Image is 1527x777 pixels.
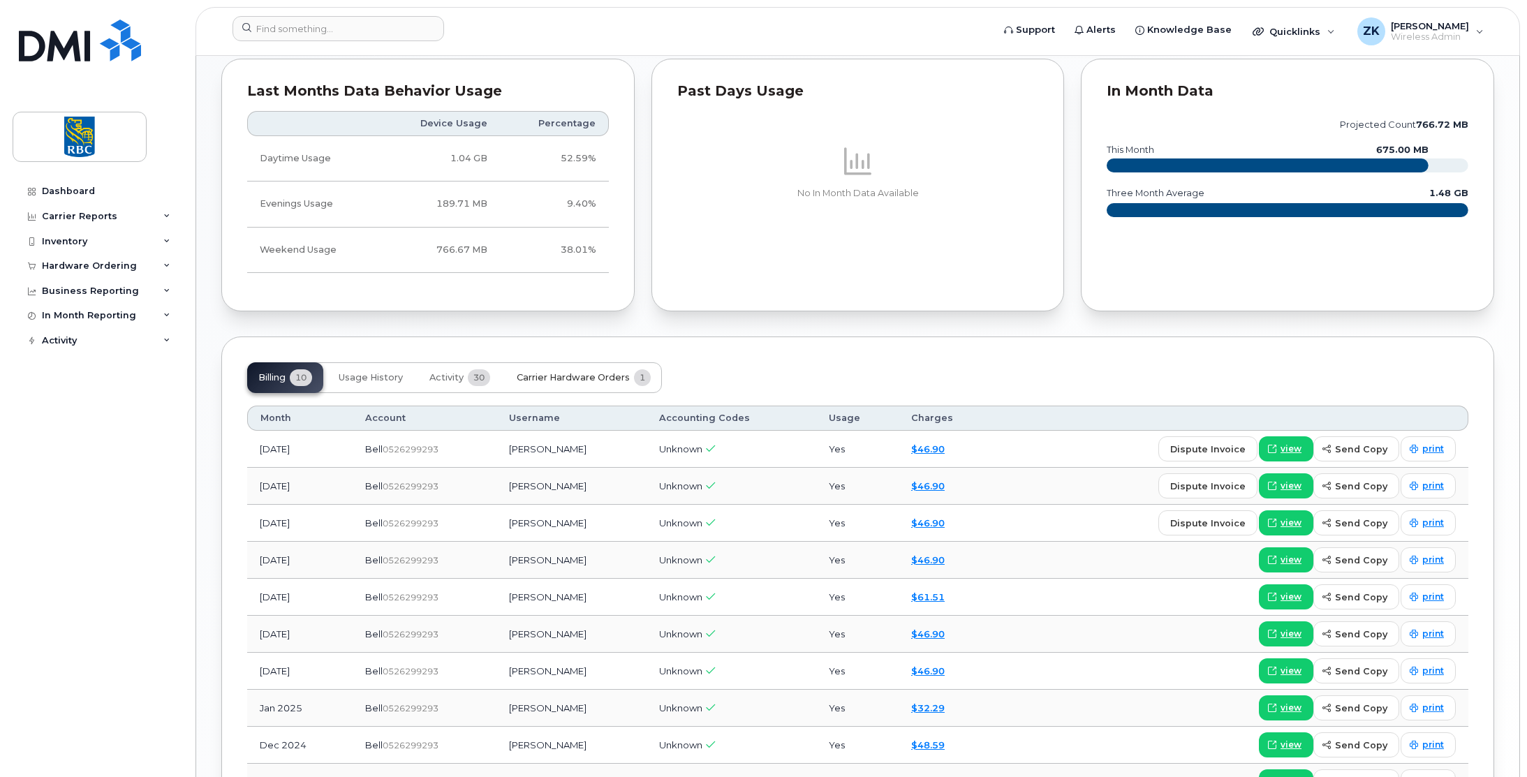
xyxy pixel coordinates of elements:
[1335,517,1387,530] span: send copy
[1363,23,1380,40] span: ZK
[1422,591,1444,603] span: print
[380,228,500,273] td: 766.67 MB
[1313,473,1399,498] button: send copy
[247,136,380,182] td: Daytime Usage
[383,518,438,528] span: 0526299293
[1391,31,1469,43] span: Wireless Admin
[247,579,353,616] td: [DATE]
[899,406,996,431] th: Charges
[468,369,490,386] span: 30
[1401,621,1456,646] a: print
[1422,739,1444,751] span: print
[1106,145,1154,155] text: this month
[816,468,899,505] td: Yes
[1401,547,1456,572] a: print
[365,702,383,713] span: Bell
[500,182,608,227] td: 9.40%
[383,666,438,676] span: 0526299293
[365,591,383,602] span: Bell
[496,653,647,690] td: [PERSON_NAME]
[816,653,899,690] td: Yes
[1170,480,1246,493] span: dispute invoice
[1401,584,1456,609] a: print
[1416,119,1468,130] tspan: 766.72 MB
[1422,443,1444,455] span: print
[1313,584,1399,609] button: send copy
[1335,480,1387,493] span: send copy
[1259,473,1313,498] a: view
[247,406,353,431] th: Month
[816,690,899,727] td: Yes
[659,517,702,528] span: Unknown
[911,591,945,602] a: $61.51
[247,182,609,227] tr: Weekdays from 6:00pm to 8:00am
[911,517,945,528] a: $46.90
[1313,732,1399,757] button: send copy
[496,431,647,468] td: [PERSON_NAME]
[1313,510,1399,535] button: send copy
[1281,591,1301,603] span: view
[247,228,380,273] td: Weekend Usage
[911,554,945,565] a: $46.90
[647,406,816,431] th: Accounting Codes
[247,182,380,227] td: Evenings Usage
[1259,436,1313,461] a: view
[496,468,647,505] td: [PERSON_NAME]
[911,443,945,454] a: $46.90
[1106,188,1204,198] text: three month average
[816,579,899,616] td: Yes
[1147,23,1232,37] span: Knowledge Base
[247,653,353,690] td: [DATE]
[1281,702,1301,714] span: view
[247,84,609,98] div: Last Months Data Behavior Usage
[247,690,353,727] td: Jan 2025
[1422,628,1444,640] span: print
[1376,145,1429,155] text: 675.00 MB
[634,369,651,386] span: 1
[659,702,702,713] span: Unknown
[247,228,609,273] tr: Friday from 6:00pm to Monday 8:00am
[1281,517,1301,529] span: view
[380,136,500,182] td: 1.04 GB
[1065,16,1126,44] a: Alerts
[365,480,383,491] span: Bell
[659,554,702,565] span: Unknown
[1259,658,1313,683] a: view
[911,628,945,639] a: $46.90
[1335,665,1387,678] span: send copy
[1259,584,1313,609] a: view
[1335,443,1387,456] span: send copy
[233,16,444,41] input: Find something...
[1016,23,1055,37] span: Support
[1422,517,1444,529] span: print
[1401,695,1456,720] a: print
[1335,739,1387,752] span: send copy
[816,542,899,579] td: Yes
[659,591,702,602] span: Unknown
[1281,554,1301,566] span: view
[677,187,1039,200] p: No In Month Data Available
[496,505,647,542] td: [PERSON_NAME]
[816,431,899,468] td: Yes
[1259,732,1313,757] a: view
[1401,473,1456,498] a: print
[911,702,945,713] a: $32.29
[1126,16,1241,44] a: Knowledge Base
[1170,443,1246,456] span: dispute invoice
[659,480,702,491] span: Unknown
[1281,628,1301,640] span: view
[517,372,630,383] span: Carrier Hardware Orders
[1313,547,1399,572] button: send copy
[365,443,383,454] span: Bell
[816,406,899,431] th: Usage
[1340,119,1468,130] text: projected count
[911,739,945,750] a: $48.59
[247,468,353,505] td: [DATE]
[496,406,647,431] th: Username
[500,111,608,136] th: Percentage
[911,480,945,491] a: $46.90
[1422,480,1444,492] span: print
[383,592,438,602] span: 0526299293
[1281,480,1301,492] span: view
[1158,473,1257,498] button: dispute invoice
